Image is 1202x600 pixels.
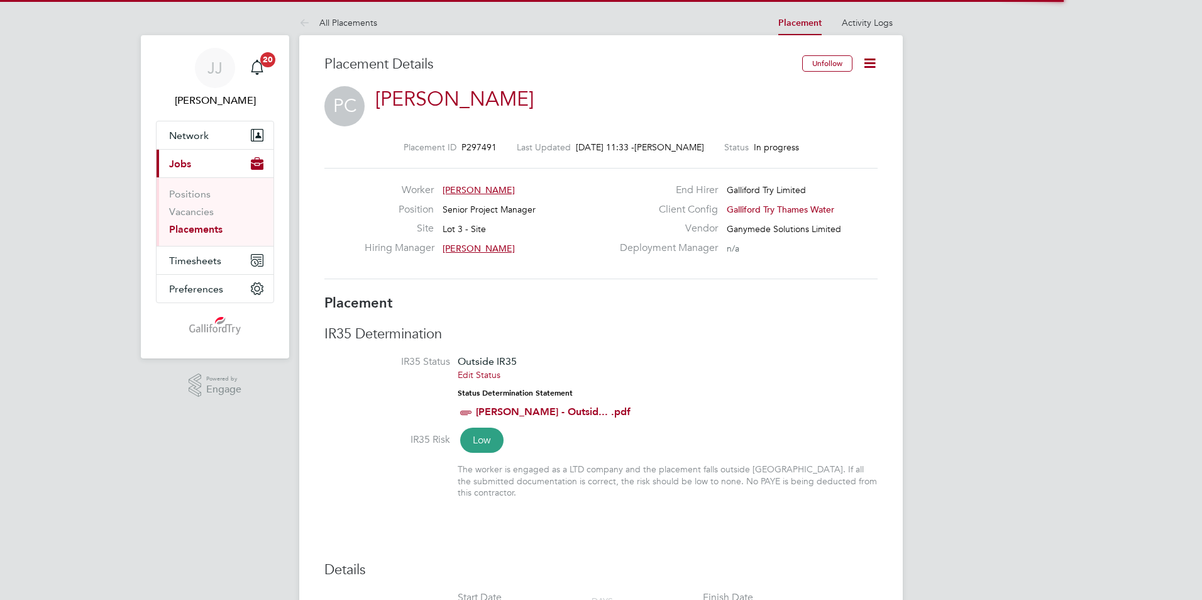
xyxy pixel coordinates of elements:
span: JJ [207,60,223,76]
button: Jobs [157,150,273,177]
div: Jobs [157,177,273,246]
label: IR35 Status [324,355,450,369]
label: Placement ID [404,142,456,153]
a: Vacancies [169,206,214,218]
strong: Status Determination Statement [458,389,573,397]
a: Powered byEngage [189,374,242,397]
a: Activity Logs [842,17,893,28]
a: 20 [245,48,270,88]
label: IR35 Risk [324,433,450,447]
label: Worker [365,184,434,197]
a: Go to home page [156,316,274,336]
a: JJ[PERSON_NAME] [156,48,274,108]
label: Hiring Manager [365,242,434,255]
span: In progress [754,142,799,153]
a: Placement [778,18,822,28]
span: Lot 3 - Site [443,223,486,235]
span: Jonathan Jones [156,93,274,108]
label: Deployment Manager [612,242,718,255]
label: Client Config [612,203,718,216]
a: Edit Status [458,369,500,381]
h3: Details [324,561,878,579]
a: Placements [169,223,223,235]
div: The worker is engaged as a LTD company and the placement falls outside [GEOGRAPHIC_DATA]. If all ... [458,464,878,498]
span: Network [169,130,209,142]
label: Site [365,222,434,235]
label: Last Updated [517,142,571,153]
img: gallifordtry-logo-retina.png [189,316,241,336]
label: End Hirer [612,184,718,197]
a: [PERSON_NAME] - Outsid... .pdf [476,406,631,418]
span: 20 [260,52,275,67]
span: [PERSON_NAME] [634,142,704,153]
span: Timesheets [169,255,221,267]
span: PC [324,86,365,126]
label: Vendor [612,222,718,235]
h3: Placement Details [324,55,793,74]
nav: Main navigation [141,35,289,358]
span: [DATE] 11:33 - [576,142,634,153]
label: Status [724,142,749,153]
button: Timesheets [157,247,273,274]
b: Placement [324,294,393,311]
span: Galliford Try Thames Water [727,204,834,215]
span: P297491 [461,142,497,153]
h3: IR35 Determination [324,325,878,343]
span: Ganymede Solutions Limited [727,223,841,235]
span: Senior Project Manager [443,204,536,215]
button: Network [157,121,273,149]
button: Preferences [157,275,273,303]
span: Powered by [206,374,241,384]
span: Jobs [169,158,191,170]
button: Unfollow [802,55,852,72]
a: All Placements [299,17,377,28]
span: Preferences [169,283,223,295]
span: Engage [206,384,241,395]
span: [PERSON_NAME] [443,184,515,196]
a: Positions [169,188,211,200]
span: Low [460,428,504,453]
span: n/a [727,243,739,254]
a: [PERSON_NAME] [375,87,534,111]
label: Position [365,203,434,216]
span: Galliford Try Limited [727,184,806,196]
span: [PERSON_NAME] [443,243,515,254]
span: Outside IR35 [458,355,517,367]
